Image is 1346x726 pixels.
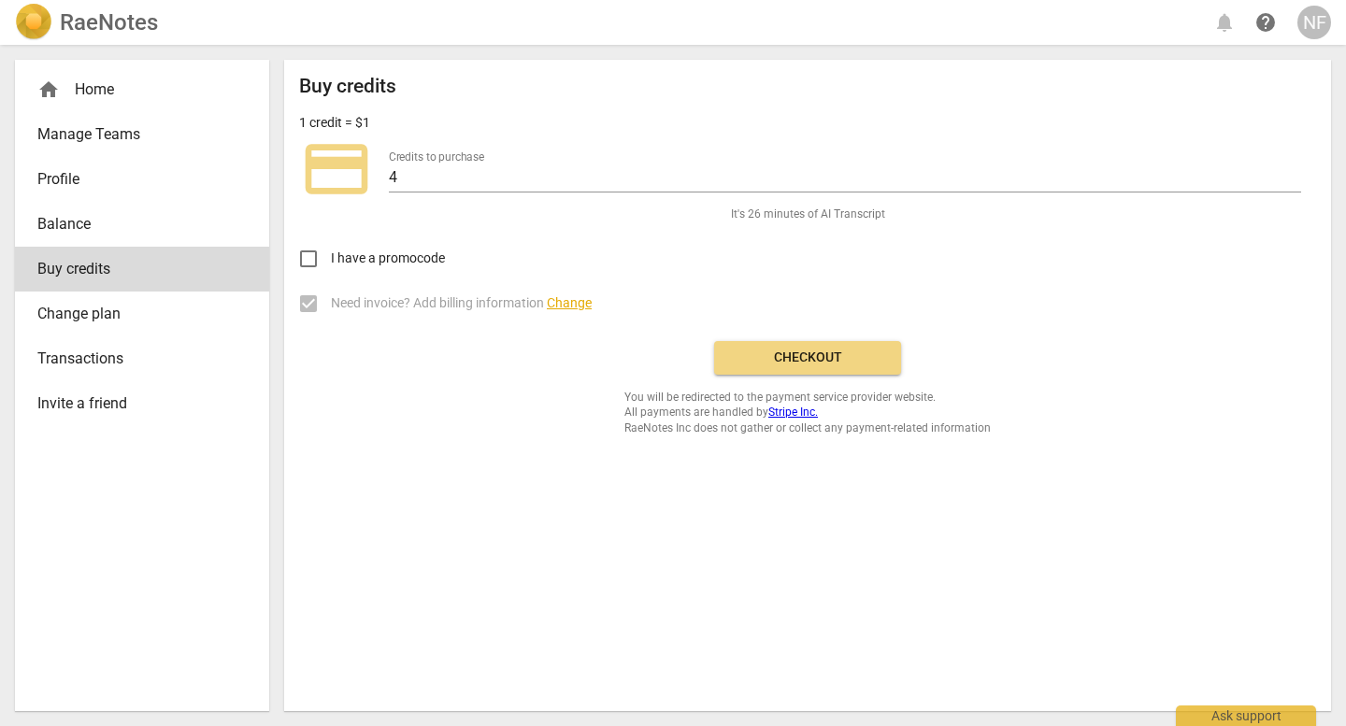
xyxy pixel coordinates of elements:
a: Balance [15,202,269,247]
p: 1 credit = $1 [299,113,370,133]
a: LogoRaeNotes [15,4,158,41]
span: I have a promocode [331,249,445,268]
span: It's 26 minutes of AI Transcript [731,206,885,222]
span: home [37,78,60,101]
a: Change plan [15,292,269,336]
h2: RaeNotes [60,9,158,36]
span: Checkout [729,349,886,367]
a: Buy credits [15,247,269,292]
h2: Buy credits [299,75,396,98]
div: Ask support [1176,705,1316,726]
a: Profile [15,157,269,202]
a: Stripe Inc. [768,406,818,419]
span: Manage Teams [37,123,232,146]
span: Buy credits [37,258,232,280]
a: Manage Teams [15,112,269,157]
div: Home [37,78,232,101]
div: Home [15,67,269,112]
span: Transactions [37,348,232,370]
a: Help [1249,6,1282,39]
span: credit_card [299,132,374,206]
span: help [1254,11,1277,34]
a: Invite a friend [15,381,269,426]
span: You will be redirected to the payment service provider website. All payments are handled by RaeNo... [624,390,991,436]
span: Balance [37,213,232,235]
span: Profile [37,168,232,191]
img: Logo [15,4,52,41]
span: Change [547,295,592,310]
label: Credits to purchase [389,151,484,163]
span: Invite a friend [37,392,232,415]
a: Transactions [15,336,269,381]
button: NF [1297,6,1331,39]
span: Change plan [37,303,232,325]
span: Need invoice? Add billing information [331,293,592,313]
button: Checkout [714,341,901,375]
